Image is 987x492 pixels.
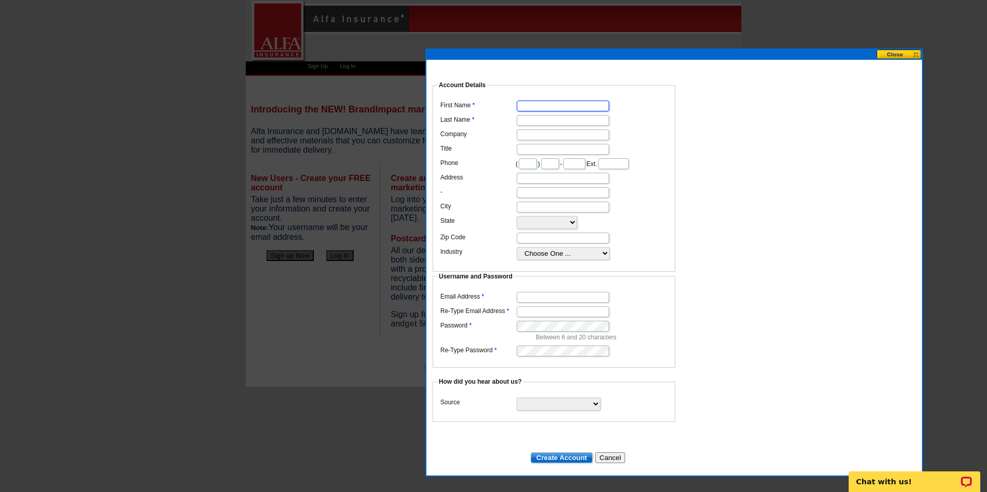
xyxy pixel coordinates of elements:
dd: ( ) - Ext. [438,156,670,170]
label: Company [440,129,516,139]
iframe: LiveChat chat widget [842,460,987,492]
p: Between 6 and 20 characters [536,333,670,342]
label: Source [440,398,516,407]
label: Title [440,144,516,153]
button: Cancel [595,452,625,463]
input: Create Account [531,452,593,463]
label: Phone [440,158,516,168]
label: Address [440,173,516,182]
label: Email Address [440,292,516,301]
legend: Username and Password [438,272,514,281]
label: First Name [440,101,516,110]
label: State [440,216,516,225]
label: Re-Type Password [440,346,516,355]
label: Zip Code [440,233,516,242]
label: Industry [440,247,516,256]
label: Password [440,321,516,330]
legend: How did you hear about us? [438,377,523,386]
label: City [440,202,516,211]
label: Re-Type Email Address [440,306,516,316]
label: Last Name [440,115,516,124]
label: - [440,187,516,196]
legend: Account Details [438,80,487,90]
